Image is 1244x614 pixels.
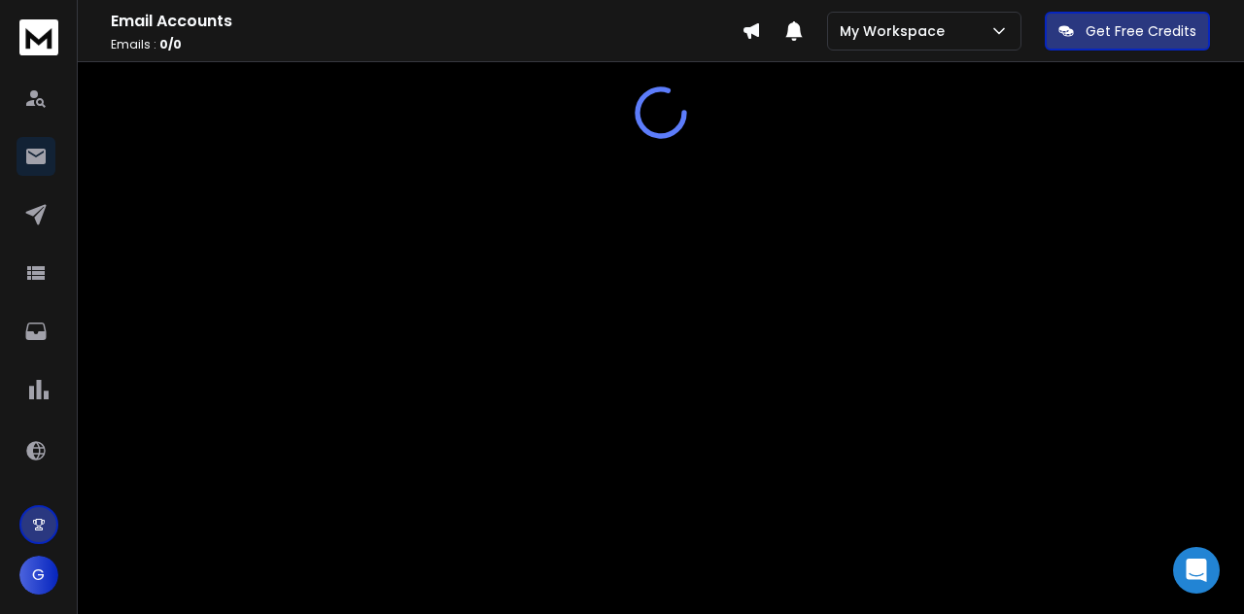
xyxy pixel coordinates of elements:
[19,19,58,55] img: logo
[840,21,952,41] p: My Workspace
[19,556,58,595] button: G
[111,37,742,52] p: Emails :
[111,10,742,33] h1: Email Accounts
[1173,547,1220,594] div: Open Intercom Messenger
[1086,21,1196,41] p: Get Free Credits
[159,36,182,52] span: 0 / 0
[1045,12,1210,51] button: Get Free Credits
